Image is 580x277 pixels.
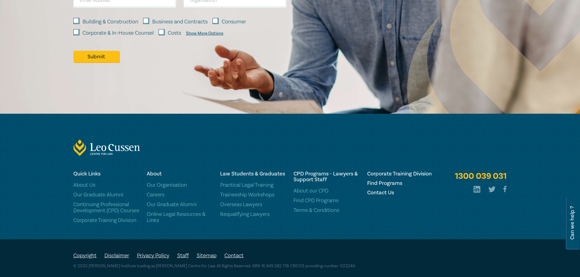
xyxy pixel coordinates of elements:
a: Continuing Professional Development (CPD) Courses [73,202,139,214]
a: Corporate Training Division [367,171,433,177]
button: Submit [73,51,119,62]
a: Our Graduate Alumni [147,202,213,208]
a: Sitemap [197,252,216,259]
a: Staff [177,252,189,259]
a: Contact [224,252,244,259]
label: Building & Construction [83,18,138,26]
a: Overseas Lawyers [220,202,286,208]
label: Costs [168,29,181,37]
a: Practical Legal Training [220,182,286,188]
a: Terms & Conditions [294,207,360,213]
label: Corporate & In-House Counsel [83,29,154,37]
label: Consumer [222,18,246,26]
p: © 2022 [PERSON_NAME] Institute trading as [PERSON_NAME] Centre for Law. All Rights Reserved. ABN ... [73,263,507,269]
h6: CPD Programs - Lawyers & Support Staff [294,171,360,182]
a: Disclaimer [104,252,129,259]
a: Copyright [73,252,97,259]
div: Show More Options [186,31,223,36]
a: Our Organisation [147,182,213,188]
a: Privacy Policy [137,252,169,259]
a: Traineeship Workshops [220,192,286,198]
a: Find CPD Programs [294,198,360,204]
h6: Law Students & Graduates [220,171,286,177]
a: Contact Us [367,190,433,196]
a: Requalifying Lawyers [220,211,286,217]
label: Business and Contracts [152,18,208,26]
a: Careers [147,192,213,198]
a: About our CPD [294,188,360,194]
a: Online Legal Resources & Links [147,211,213,223]
span: Can we help ? [569,200,575,246]
a: 1300 039 031 [455,171,507,182]
h6: Quick Links [73,171,139,177]
h6: About [147,171,213,177]
a: Find Programs [367,180,433,186]
a: Corporate Training Division [73,217,139,223]
a: About Us [73,182,139,188]
a: Our Graduate Alumni [73,192,139,198]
